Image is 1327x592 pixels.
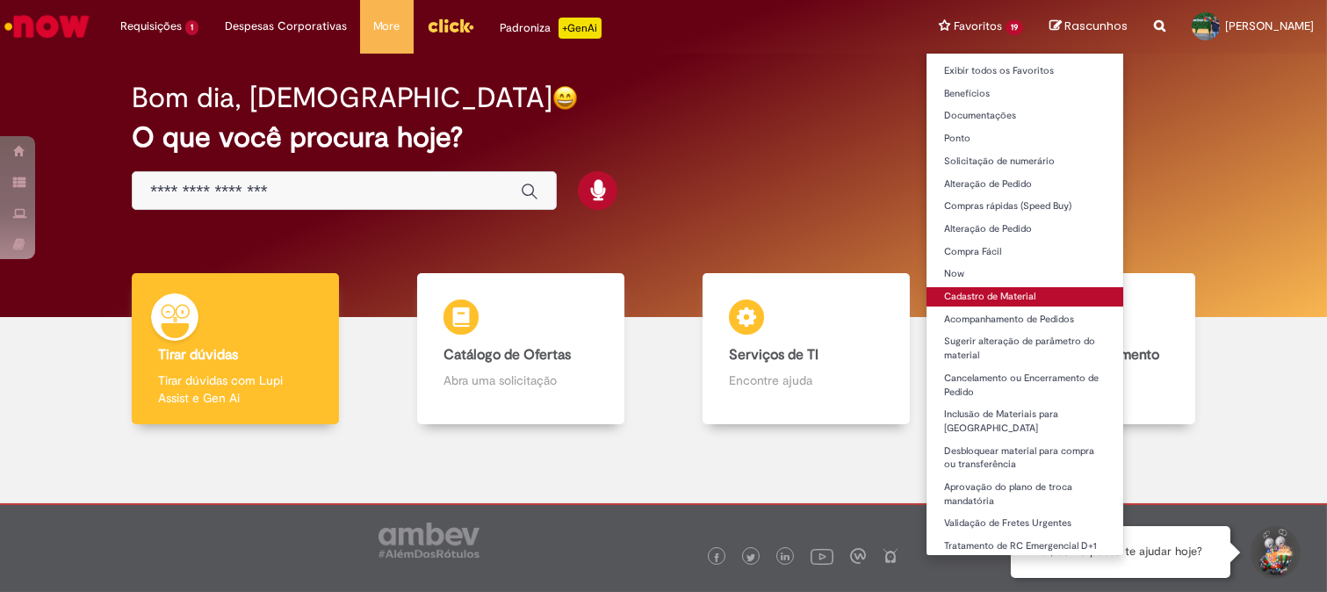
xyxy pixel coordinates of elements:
[746,553,755,562] img: logo_footer_twitter.png
[927,152,1123,171] a: Solicitação de numerário
[1049,18,1128,35] a: Rascunhos
[927,175,1123,194] a: Alteração de Pedido
[927,537,1123,569] a: Tratamento de RC Emergencial D+1 Spot BR
[1006,20,1023,35] span: 19
[378,273,663,425] a: Catálogo de Ofertas Abra uma solicitação
[185,20,198,35] span: 1
[1248,526,1301,579] button: Iniciar Conversa de Suporte
[927,220,1123,239] a: Alteração de Pedido
[927,332,1123,365] a: Sugerir alteração de parâmetro do material
[501,18,602,39] div: Padroniza
[927,84,1123,104] a: Benefícios
[927,287,1123,307] a: Cadastro de Material
[927,106,1123,126] a: Documentações
[927,197,1123,216] a: Compras rápidas (Speed Buy)
[379,523,480,558] img: logo_footer_ambev_rotulo_gray.png
[2,9,92,44] img: ServiceNow
[883,548,898,564] img: logo_footer_naosei.png
[444,346,571,364] b: Catálogo de Ofertas
[1225,18,1314,33] span: [PERSON_NAME]
[444,372,598,389] p: Abra uma solicitação
[225,18,347,35] span: Despesas Corporativas
[1064,18,1128,34] span: Rascunhos
[927,129,1123,148] a: Ponto
[729,346,819,364] b: Serviços de TI
[729,372,883,389] p: Encontre ajuda
[664,273,949,425] a: Serviços de TI Encontre ajuda
[927,442,1123,474] a: Desbloquear material para compra ou transferência
[373,18,400,35] span: More
[954,18,1002,35] span: Favoritos
[781,552,790,563] img: logo_footer_linkedin.png
[559,18,602,39] p: +GenAi
[132,122,1195,153] h2: O que você procura hoje?
[850,548,866,564] img: logo_footer_workplace.png
[158,346,238,364] b: Tirar dúvidas
[927,369,1123,401] a: Cancelamento ou Encerramento de Pedido
[927,405,1123,437] a: Inclusão de Materiais para [GEOGRAPHIC_DATA]
[927,242,1123,262] a: Compra Fácil
[927,478,1123,510] a: Aprovação do plano de troca mandatória
[927,514,1123,533] a: Validação de Fretes Urgentes
[92,273,378,425] a: Tirar dúvidas Tirar dúvidas com Lupi Assist e Gen Ai
[1011,526,1230,578] div: Oi, como posso te ajudar hoje?
[158,372,313,407] p: Tirar dúvidas com Lupi Assist e Gen Ai
[120,18,182,35] span: Requisições
[927,310,1123,329] a: Acompanhamento de Pedidos
[926,53,1124,556] ul: Favoritos
[427,12,474,39] img: click_logo_yellow_360x200.png
[927,264,1123,284] a: Now
[132,83,552,113] h2: Bom dia, [DEMOGRAPHIC_DATA]
[811,545,833,567] img: logo_footer_youtube.png
[927,61,1123,81] a: Exibir todos os Favoritos
[712,553,721,562] img: logo_footer_facebook.png
[552,85,578,111] img: happy-face.png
